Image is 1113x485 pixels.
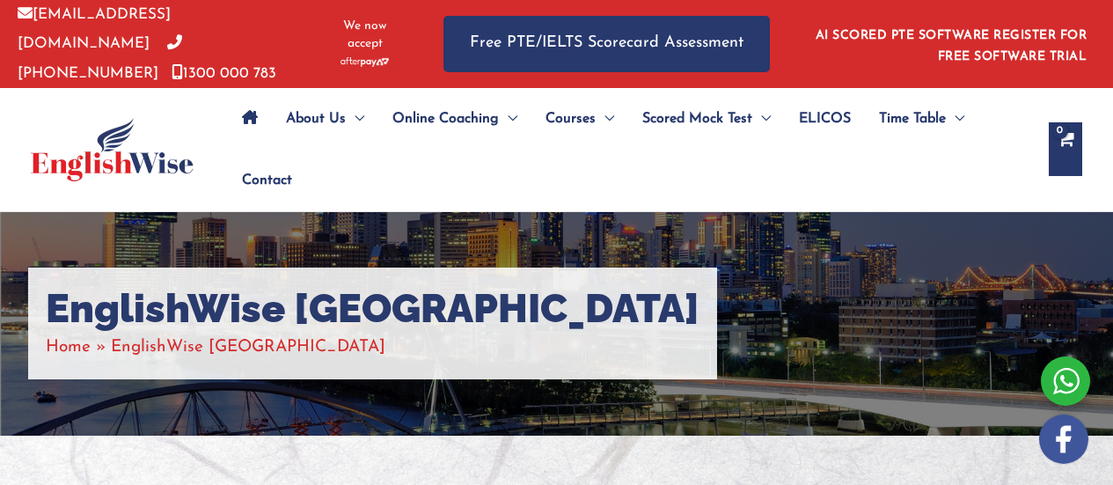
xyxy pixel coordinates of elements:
a: Home [46,339,91,356]
a: Time TableMenu Toggle [865,88,978,150]
span: Menu Toggle [596,88,614,150]
span: ELICOS [799,88,851,150]
span: Menu Toggle [946,88,964,150]
span: We now accept [330,18,399,53]
a: [PHONE_NUMBER] [18,36,182,80]
a: About UsMenu Toggle [272,88,378,150]
span: Scored Mock Test [642,88,752,150]
a: Online CoachingMenu Toggle [378,88,531,150]
span: Menu Toggle [499,88,517,150]
span: Online Coaching [392,88,499,150]
nav: Breadcrumbs [46,333,699,362]
a: CoursesMenu Toggle [531,88,628,150]
span: Courses [546,88,596,150]
img: cropped-ew-logo [31,118,194,181]
h1: EnglishWise [GEOGRAPHIC_DATA] [46,285,699,333]
img: white-facebook.png [1039,415,1088,464]
span: Menu Toggle [346,88,364,150]
span: Menu Toggle [752,88,771,150]
span: EnglishWise [GEOGRAPHIC_DATA] [111,339,385,356]
span: About Us [286,88,346,150]
aside: Header Widget 1 [805,15,1095,72]
a: AI SCORED PTE SOFTWARE REGISTER FOR FREE SOFTWARE TRIAL [816,29,1087,63]
img: Afterpay-Logo [340,57,389,67]
span: Time Table [879,88,946,150]
a: ELICOS [785,88,865,150]
a: Contact [228,150,292,211]
a: 1300 000 783 [172,66,276,81]
nav: Site Navigation: Main Menu [228,88,1031,211]
a: [EMAIL_ADDRESS][DOMAIN_NAME] [18,7,171,51]
span: Contact [242,150,292,211]
a: Scored Mock TestMenu Toggle [628,88,785,150]
a: Free PTE/IELTS Scorecard Assessment [443,16,770,71]
a: View Shopping Cart, empty [1049,122,1082,176]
